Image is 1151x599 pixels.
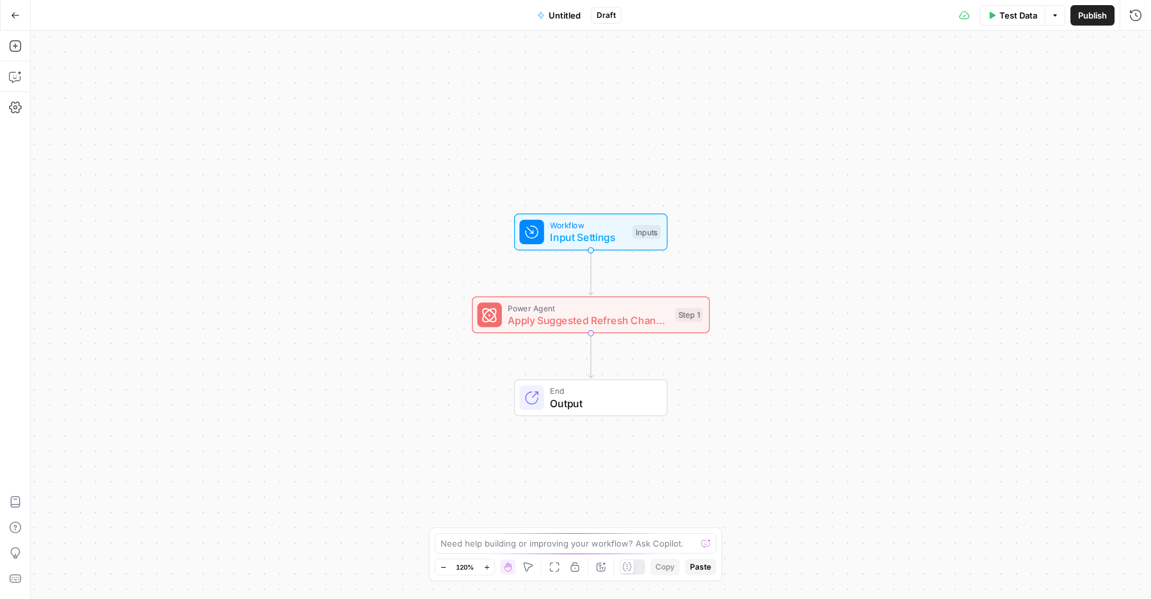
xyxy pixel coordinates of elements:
span: Input Settings [550,229,626,245]
span: Copy [655,561,675,573]
span: 120% [456,562,474,572]
g: Edge from start to step_1 [588,251,593,295]
span: End [550,385,654,397]
span: Apply Suggested Refresh Changes - Fork (1) [508,313,669,328]
button: Copy [650,559,680,575]
span: Power Agent [508,302,669,314]
span: Publish [1078,9,1107,22]
div: Step 1 [675,308,703,322]
button: Paste [685,559,716,575]
span: Draft [597,10,616,21]
div: Inputs [632,225,661,239]
span: Test Data [999,9,1037,22]
span: Paste [690,561,711,573]
span: Output [550,396,654,411]
div: WorkflowInput SettingsInputs [472,214,710,251]
div: EndOutput [472,379,710,416]
button: Publish [1070,5,1115,26]
span: Untitled [549,9,581,22]
span: Workflow [550,219,626,231]
button: Test Data [980,5,1045,26]
g: Edge from step_1 to end [588,333,593,378]
button: Untitled [529,5,588,26]
div: Power AgentApply Suggested Refresh Changes - Fork (1)Step 1 [472,297,710,334]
